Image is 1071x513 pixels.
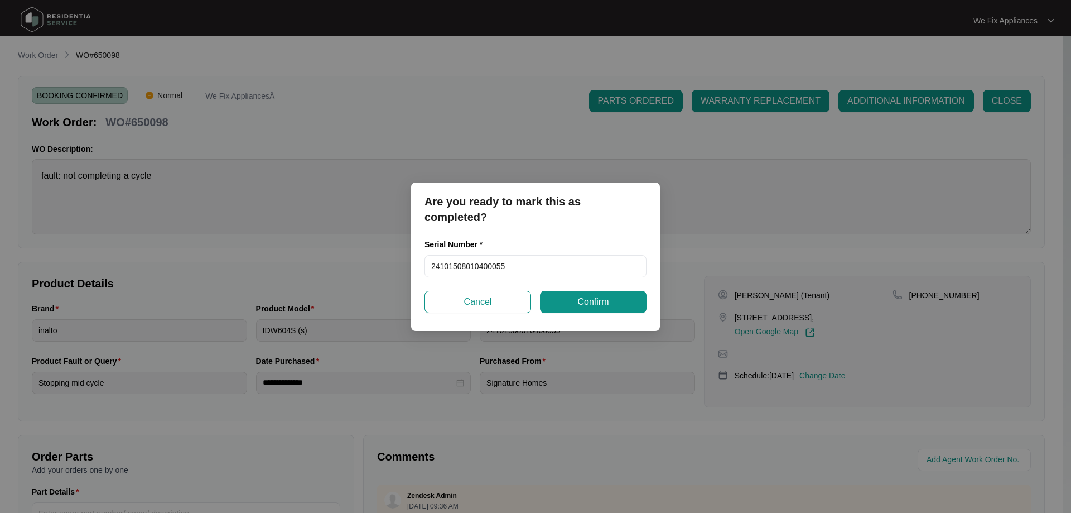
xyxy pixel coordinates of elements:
p: completed? [424,209,647,225]
label: Serial Number * [424,239,491,250]
span: Cancel [464,295,492,309]
button: Confirm [540,291,647,313]
p: Are you ready to mark this as [424,194,647,209]
span: Confirm [577,295,609,309]
button: Cancel [424,291,531,313]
